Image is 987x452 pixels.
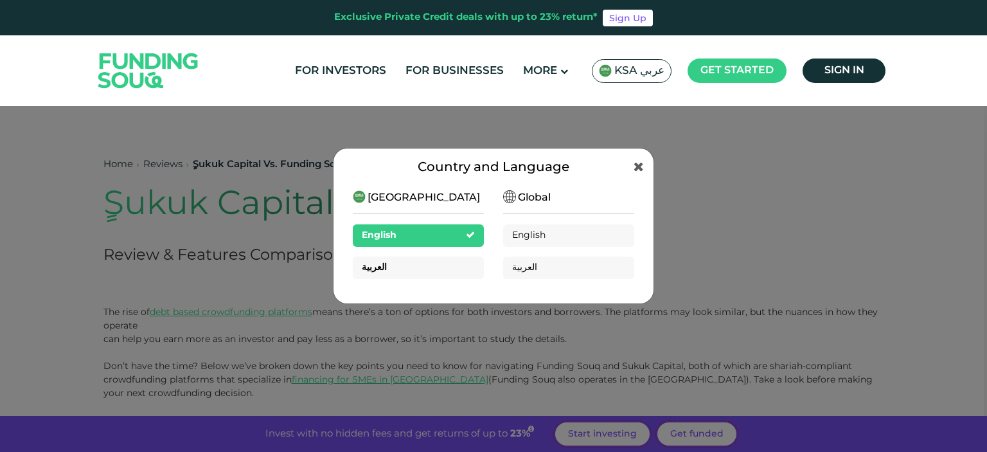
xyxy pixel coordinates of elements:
img: SA Flag [353,190,366,203]
span: العربية [512,263,537,272]
span: [GEOGRAPHIC_DATA] [368,190,480,206]
a: For Investors [292,60,389,82]
a: Sign Up [603,10,653,26]
a: For Businesses [402,60,507,82]
span: Global [518,190,551,206]
span: More [523,66,557,77]
a: Sign in [803,59,885,83]
span: KSA عربي [614,64,664,78]
span: Get started [700,66,774,75]
span: Sign in [824,66,864,75]
img: Logo [85,38,211,103]
img: SA Flag [503,190,516,203]
img: SA Flag [599,64,612,77]
span: العربية [362,263,387,272]
div: Country and Language [353,158,634,177]
span: English [512,231,546,240]
div: Exclusive Private Credit deals with up to 23% return* [334,10,598,25]
span: English [362,231,396,240]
